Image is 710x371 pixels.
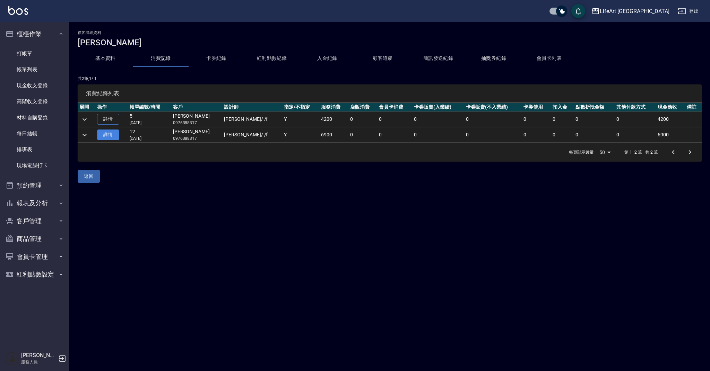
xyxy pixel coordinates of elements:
button: 預約管理 [3,177,67,194]
td: 0 [522,112,551,127]
td: 0 [522,127,551,143]
th: 指定/不指定 [282,103,319,112]
button: 商品管理 [3,230,67,248]
td: Y [282,127,319,143]
td: [PERSON_NAME] / /f [222,112,282,127]
td: 6900 [319,127,348,143]
td: 0 [551,112,574,127]
td: [PERSON_NAME] [171,127,223,143]
td: 0 [412,127,464,143]
button: LifeArt [GEOGRAPHIC_DATA] [589,4,672,18]
td: Y [282,112,319,127]
button: 登出 [675,5,702,18]
p: 服務人員 [21,359,57,365]
a: 材料自購登錄 [3,110,67,126]
th: 設計師 [222,103,282,112]
button: 紅利點數設定 [3,265,67,283]
td: 4200 [319,112,348,127]
th: 備註 [685,103,702,112]
button: 客戶管理 [3,212,67,230]
button: 入金紀錄 [300,50,355,67]
th: 其他付款方式 [615,103,656,112]
th: 卡券販賣(入業績) [412,103,464,112]
h3: [PERSON_NAME] [78,38,702,47]
button: 消費記錄 [133,50,189,67]
p: 每頁顯示數量 [569,149,594,155]
a: 排班表 [3,142,67,157]
td: 0 [551,127,574,143]
p: [DATE] [130,135,170,142]
a: 現金收支登錄 [3,78,67,93]
td: [PERSON_NAME] [171,112,223,127]
td: 0 [574,127,615,143]
a: 詳情 [97,129,119,140]
a: 打帳單 [3,46,67,62]
p: 共 2 筆, 1 / 1 [78,75,702,82]
th: 展開 [78,103,95,112]
th: 點數折抵金額 [574,103,615,112]
td: 0 [615,112,656,127]
th: 卡券販賣(不入業績) [464,103,522,112]
button: 簡訊發送紀錄 [410,50,466,67]
button: 基本資料 [78,50,133,67]
button: save [571,4,585,18]
h5: [PERSON_NAME] [21,352,57,359]
th: 扣入金 [551,103,574,112]
button: 顧客追蹤 [355,50,410,67]
th: 操作 [95,103,128,112]
button: 櫃檯作業 [3,25,67,43]
img: Person [6,352,19,365]
h2: 顧客詳細資料 [78,30,702,35]
td: 5 [128,112,171,127]
th: 服務消費 [319,103,348,112]
td: [PERSON_NAME] / /f [222,127,282,143]
td: 0 [377,112,412,127]
td: 0 [615,127,656,143]
a: 帳單列表 [3,62,67,78]
span: 消費紀錄列表 [86,90,693,97]
td: 0 [377,127,412,143]
a: 每日結帳 [3,126,67,142]
th: 客戶 [171,103,223,112]
td: 0 [412,112,464,127]
td: 0 [348,127,377,143]
td: 0 [348,112,377,127]
button: expand row [79,114,90,125]
td: 12 [128,127,171,143]
a: 高階收支登錄 [3,93,67,109]
th: 卡券使用 [522,103,551,112]
th: 帳單編號/時間 [128,103,171,112]
td: 0 [574,112,615,127]
img: Logo [8,6,28,15]
th: 現金應收 [656,103,685,112]
button: 紅利點數紀錄 [244,50,300,67]
th: 會員卡消費 [377,103,412,112]
td: 0 [464,112,522,127]
button: 會員卡管理 [3,248,67,266]
button: 抽獎券紀錄 [466,50,521,67]
td: 6900 [656,127,685,143]
a: 詳情 [97,114,119,125]
div: LifeArt [GEOGRAPHIC_DATA] [600,7,669,16]
div: 50 [597,143,613,162]
button: 會員卡列表 [521,50,577,67]
p: 第 1–2 筆 共 2 筆 [624,149,658,155]
p: 0976388317 [173,135,221,142]
td: 4200 [656,112,685,127]
a: 現場電腦打卡 [3,157,67,173]
p: [DATE] [130,120,170,126]
th: 店販消費 [348,103,377,112]
button: 報表及分析 [3,194,67,212]
button: expand row [79,130,90,140]
button: 卡券紀錄 [189,50,244,67]
td: 0 [464,127,522,143]
p: 0976388317 [173,120,221,126]
button: 返回 [78,170,100,183]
